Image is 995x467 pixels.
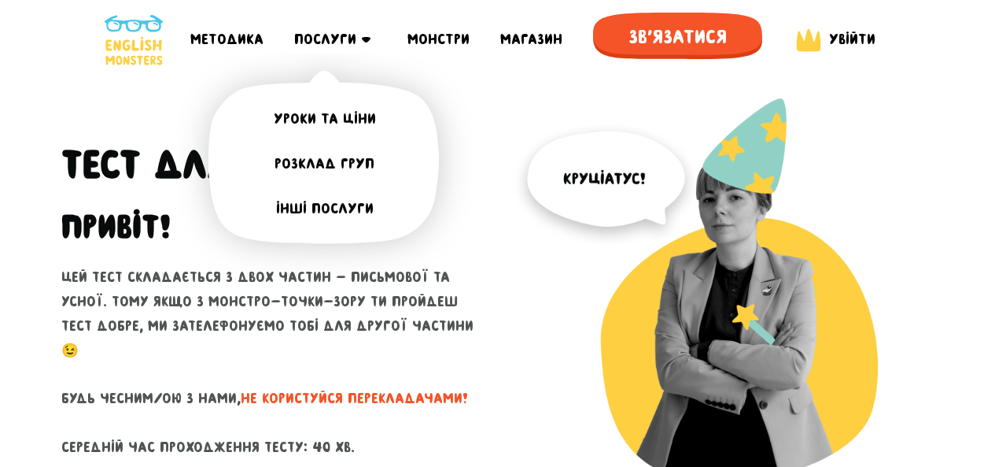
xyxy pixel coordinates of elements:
[593,13,762,61] span: Зв'язатися
[829,32,875,47] span: Увійти
[241,391,468,406] span: не користуйся перекладачами!
[793,25,824,55] img: English Monsters login
[61,265,486,459] p: Цей тест складається з двох частин - письмової та усної. Тому якщо з монстро-точки-зору ти пройде...
[593,13,762,67] a: Зв'язатися
[191,187,459,232] a: Інші послуги
[191,142,459,187] a: Розклад груп
[105,15,163,65] img: English Monsters
[61,141,486,188] h1: Тест для тічерів
[61,207,171,246] h2: Привіт!
[191,97,459,142] a: Уроки та ціни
